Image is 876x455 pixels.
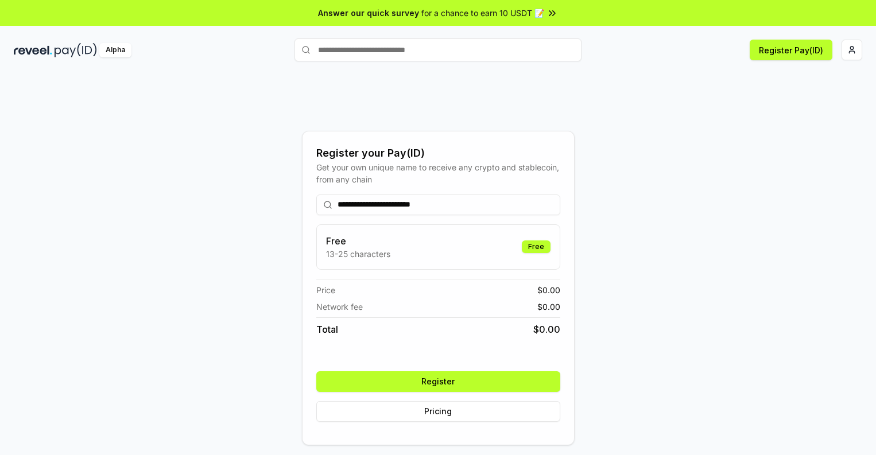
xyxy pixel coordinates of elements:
[533,322,560,336] span: $ 0.00
[316,145,560,161] div: Register your Pay(ID)
[316,284,335,296] span: Price
[326,234,390,248] h3: Free
[14,43,52,57] img: reveel_dark
[326,248,390,260] p: 13-25 characters
[316,322,338,336] span: Total
[318,7,419,19] span: Answer our quick survey
[537,284,560,296] span: $ 0.00
[522,240,551,253] div: Free
[316,401,560,422] button: Pricing
[750,40,832,60] button: Register Pay(ID)
[421,7,544,19] span: for a chance to earn 10 USDT 📝
[537,301,560,313] span: $ 0.00
[55,43,97,57] img: pay_id
[316,301,363,313] span: Network fee
[99,43,131,57] div: Alpha
[316,161,560,185] div: Get your own unique name to receive any crypto and stablecoin, from any chain
[316,371,560,392] button: Register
